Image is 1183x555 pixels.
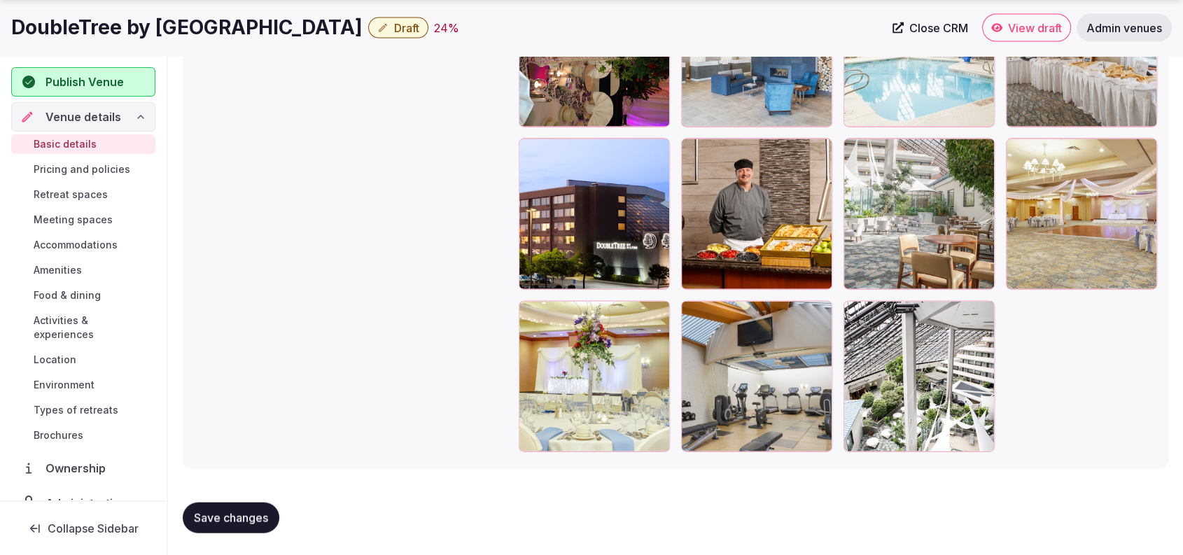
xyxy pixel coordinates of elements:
a: Food & dining [11,286,155,305]
a: Brochures [11,426,155,445]
div: xXr7kBKB6kqcwUNJ6R2Vwg_MW041317_-2597_small.jpg.jpg?h=8688&w=5792 [681,301,832,452]
div: bhT2HPPZESBfvfKpkHaA_MW041317_-2518_small.jpg.jpg?h=5792&w=8688 [681,139,832,290]
span: Venue details [45,108,121,125]
span: Save changes [194,511,268,525]
button: Publish Venue [11,67,155,97]
span: Ownership [45,460,111,477]
a: Ownership [11,454,155,483]
span: Pricing and policies [34,162,130,176]
span: Amenities [34,263,82,277]
span: View draft [1008,21,1062,35]
span: Activities & experiences [34,314,150,342]
a: Accommodations [11,235,155,255]
div: PFJAYDfT0ChMeOFV7leqg_ROCDT_Exterior_04.jpg.jpg?h=3178&w=4776 [519,139,670,290]
span: Accommodations [34,238,118,252]
span: Location [34,353,76,367]
a: Types of retreats [11,400,155,420]
span: Food & dining [34,288,101,302]
a: Activities & experiences [11,311,155,344]
a: Close CRM [884,14,976,42]
div: lQhfNht92EKY18BiSjzZg_MW050817DT_054_small.jpg.jpg?h=5792&w=8688 [519,301,670,452]
span: Administration [45,495,132,512]
span: Meeting spaces [34,213,113,227]
a: Retreat spaces [11,185,155,204]
div: La44UdLoUaoaGJEDDqxcA_6th_floor_sails_garden_trellis_low_side_floors.jpg.jpg?h=4000&w=6000 [843,301,995,452]
div: 24 % [434,20,459,36]
span: Basic details [34,137,97,151]
a: Environment [11,375,155,395]
button: Collapse Sidebar [11,513,155,544]
div: HQAL4hgrrU6t4l2WJjXSwQ_MW050817DT_030_small.jpg.jpg?h=5792&w=8688 [843,139,995,290]
h1: DoubleTree by [GEOGRAPHIC_DATA] [11,14,363,41]
span: Brochures [34,428,83,442]
button: Draft [368,17,428,38]
span: Types of retreats [34,403,118,417]
span: Retreat spaces [34,188,108,202]
span: Close CRM [909,21,968,35]
a: Amenities [11,260,155,280]
a: Meeting spaces [11,210,155,230]
div: F3gWrdB0P0eZ62aH0PHIQ_MW050817DT_050_edit.jpg.jpg?h=5792&w=8688 [1006,139,1157,290]
span: Admin venues [1086,21,1162,35]
a: Administration [11,489,155,518]
span: Collapse Sidebar [48,521,139,535]
a: Location [11,350,155,370]
button: 24% [434,20,459,36]
a: Basic details [11,134,155,154]
button: Save changes [183,503,279,533]
span: Publish Venue [45,73,124,90]
a: Admin venues [1077,14,1172,42]
a: Pricing and policies [11,160,155,179]
span: Draft [394,21,419,35]
span: Environment [34,378,94,392]
a: View draft [982,14,1071,42]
